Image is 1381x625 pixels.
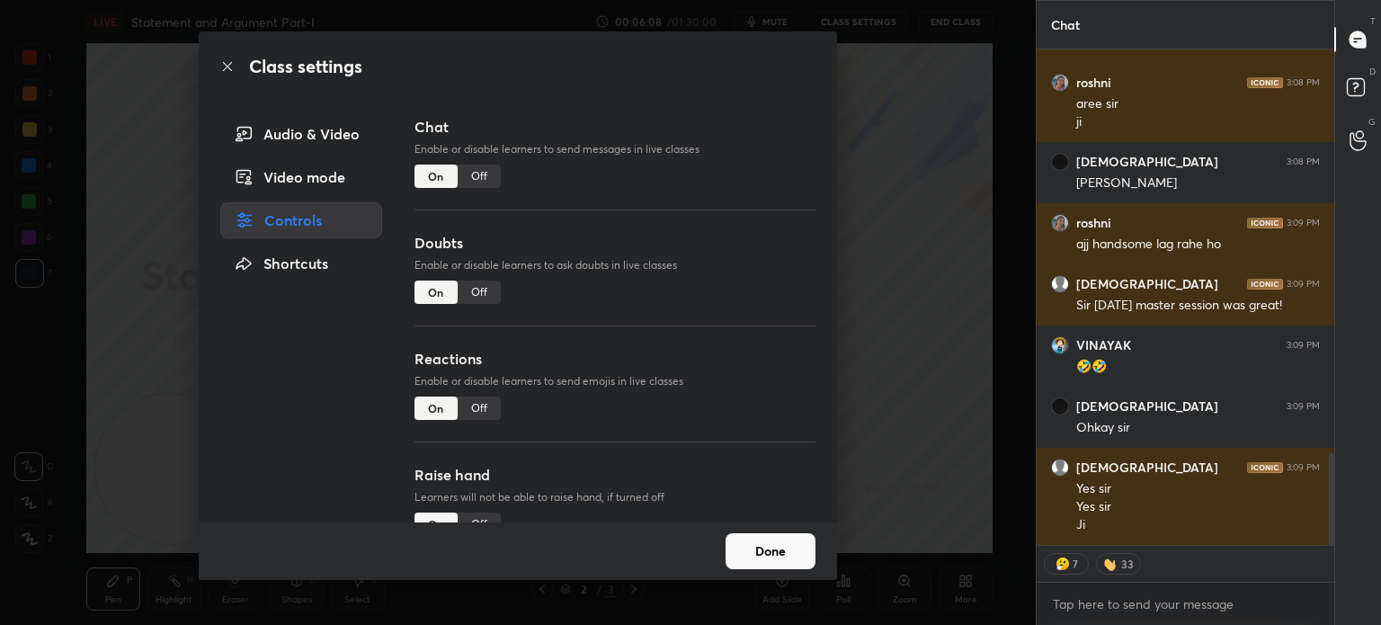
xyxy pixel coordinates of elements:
[1076,75,1111,91] h6: roshni
[1037,49,1334,545] div: grid
[1072,557,1079,571] div: 7
[220,202,382,238] div: Controls
[1287,279,1320,290] div: 3:09 PM
[1076,337,1131,353] h6: VINAYAK
[1037,1,1094,49] p: Chat
[414,165,458,188] div: On
[458,397,501,420] div: Off
[414,489,815,505] p: Learners will not be able to raise hand, if turned off
[1247,77,1283,88] img: iconic-dark.1390631f.png
[1076,480,1320,498] div: Yes sir
[414,348,815,370] h3: Reactions
[1076,95,1320,113] div: aree sir
[414,116,815,138] h3: Chat
[1368,115,1376,129] p: G
[1076,516,1320,534] div: Ji
[414,141,815,157] p: Enable or disable learners to send messages in live classes
[1287,340,1320,351] div: 3:09 PM
[1076,460,1218,476] h6: [DEMOGRAPHIC_DATA]
[1051,459,1069,477] img: default.png
[414,464,815,486] h3: Raise hand
[220,159,382,195] div: Video mode
[1076,154,1218,170] h6: [DEMOGRAPHIC_DATA]
[1247,218,1283,228] img: iconic-dark.1390631f.png
[458,165,501,188] div: Off
[1076,113,1320,131] div: ji
[1076,358,1320,376] div: 🤣🤣
[1054,555,1072,573] img: thinking_face.png
[220,246,382,281] div: Shortcuts
[1076,215,1111,231] h6: roshni
[220,116,382,152] div: Audio & Video
[1076,419,1320,437] div: Ohkay sir
[1076,398,1218,415] h6: [DEMOGRAPHIC_DATA]
[1287,156,1320,167] div: 3:08 PM
[458,281,501,304] div: Off
[1287,401,1320,412] div: 3:09 PM
[1076,297,1320,315] div: Sir [DATE] master session was great!
[1287,462,1320,473] div: 3:09 PM
[249,53,362,80] h2: Class settings
[1051,336,1069,354] img: baf581b78f9842df8d22f21915c0352e.jpg
[414,281,458,304] div: On
[1247,279,1283,290] img: iconic-dark.1390631f.png
[1287,77,1320,88] div: 3:08 PM
[1051,153,1069,171] img: c6a1c05b4ef34f5bad3968ddbb1ef01f.jpg
[1051,397,1069,415] img: c6a1c05b4ef34f5bad3968ddbb1ef01f.jpg
[726,533,815,569] button: Done
[414,513,458,536] div: On
[1076,276,1218,292] h6: [DEMOGRAPHIC_DATA]
[1369,65,1376,78] p: D
[1120,557,1135,571] div: 33
[414,397,458,420] div: On
[1076,174,1320,192] div: [PERSON_NAME]
[414,232,815,254] h3: Doubts
[1287,218,1320,228] div: 3:09 PM
[1370,14,1376,28] p: T
[414,373,815,389] p: Enable or disable learners to send emojis in live classes
[1051,74,1069,92] img: 3
[1076,236,1320,254] div: ajj handsome lag rahe ho
[1247,462,1283,473] img: iconic-dark.1390631f.png
[458,513,501,536] div: Off
[414,257,815,273] p: Enable or disable learners to ask doubts in live classes
[1051,214,1069,232] img: 3
[1076,498,1320,516] div: Yes sir
[1051,275,1069,293] img: default.png
[1102,555,1120,573] img: waving_hand.png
